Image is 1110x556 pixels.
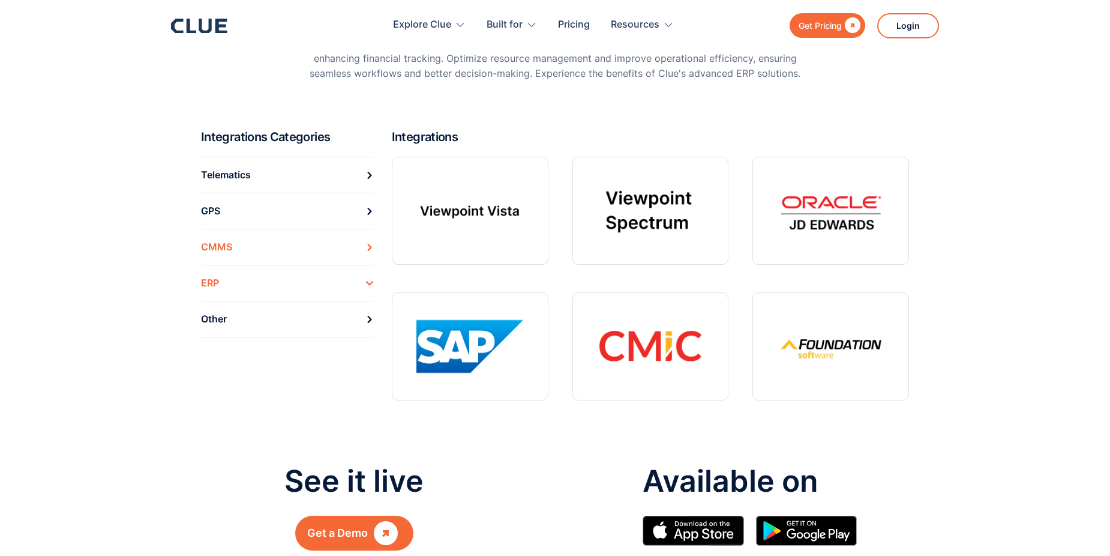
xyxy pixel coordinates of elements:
a: Telematics [201,157,373,193]
a: CMMS [201,229,373,265]
div: Telematics [201,166,251,184]
div: Built for [487,6,537,44]
div: Get Pricing [799,18,842,33]
div: ERP [201,274,219,292]
p: With Clue's ERP integration, streamline business processes by automating data synchronization and... [309,36,801,82]
div: Built for [487,6,523,44]
a: Pricing [558,6,590,44]
div: Explore Clue [393,6,451,44]
div: Resources [611,6,674,44]
h2: Integrations Categories [201,129,382,145]
a: Get Pricing [790,13,865,38]
div:  [842,18,860,33]
img: Apple Store [643,516,744,546]
div: Resources [611,6,659,44]
a: Other [201,301,373,337]
div: Get a Demo [307,525,368,541]
div: CMMS [201,238,232,256]
div:  [374,525,398,541]
img: Google simple icon [756,516,857,546]
div: Other [201,310,227,328]
a: Get a Demo [295,516,413,551]
p: Available on [643,465,869,498]
div: GPS [201,202,220,220]
p: See it live [284,465,424,498]
h2: Integrations [392,129,458,145]
a: GPS [201,193,373,229]
a: Login [877,13,939,38]
div: Explore Clue [393,6,466,44]
a: ERP [201,265,373,301]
